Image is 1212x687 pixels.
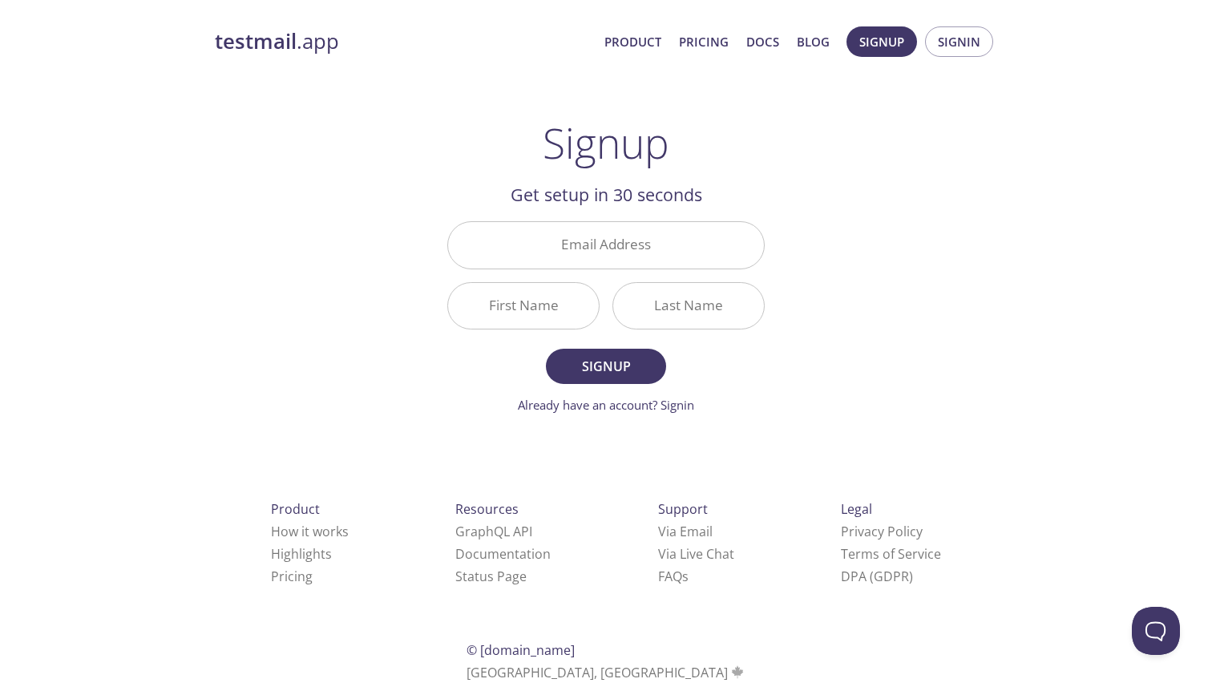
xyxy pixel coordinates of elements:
[658,523,713,540] a: Via Email
[841,500,872,518] span: Legal
[467,664,746,681] span: [GEOGRAPHIC_DATA], [GEOGRAPHIC_DATA]
[797,31,830,52] a: Blog
[658,568,689,585] a: FAQ
[679,31,729,52] a: Pricing
[455,545,551,563] a: Documentation
[455,523,532,540] a: GraphQL API
[938,31,980,52] span: Signin
[841,568,913,585] a: DPA (GDPR)
[546,349,666,384] button: Signup
[455,568,527,585] a: Status Page
[1132,607,1180,655] iframe: Help Scout Beacon - Open
[447,181,765,208] h2: Get setup in 30 seconds
[859,31,904,52] span: Signup
[846,26,917,57] button: Signup
[746,31,779,52] a: Docs
[271,545,332,563] a: Highlights
[841,545,941,563] a: Terms of Service
[271,500,320,518] span: Product
[925,26,993,57] button: Signin
[271,523,349,540] a: How it works
[518,397,694,413] a: Already have an account? Signin
[658,545,734,563] a: Via Live Chat
[467,641,575,659] span: © [DOMAIN_NAME]
[455,500,519,518] span: Resources
[543,119,669,167] h1: Signup
[658,500,708,518] span: Support
[604,31,661,52] a: Product
[841,523,923,540] a: Privacy Policy
[215,27,297,55] strong: testmail
[564,355,648,378] span: Signup
[271,568,313,585] a: Pricing
[682,568,689,585] span: s
[215,28,592,55] a: testmail.app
